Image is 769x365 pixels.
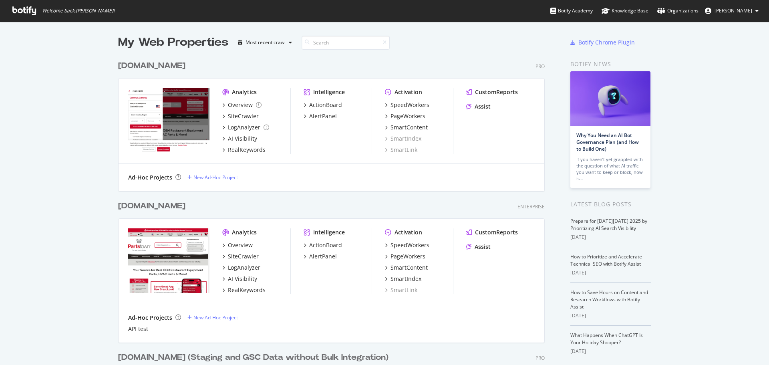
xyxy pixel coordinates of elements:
div: [DOMAIN_NAME] (Staging and GSC Data without Bulk Integration) [118,352,389,363]
div: PageWorkers [391,252,425,260]
a: LogAnalyzer [222,123,269,131]
div: CustomReports [475,88,518,96]
div: Analytics [232,228,257,236]
a: LogAnalyzer [222,264,260,272]
div: My Web Properties [118,34,228,50]
div: SmartIndex [391,275,421,283]
a: New Ad-Hoc Project [187,314,238,321]
a: API test [128,325,148,333]
div: AI Visibility [228,135,257,143]
span: Welcome back, [PERSON_NAME] ! [42,8,115,14]
a: What Happens When ChatGPT Is Your Holiday Shopper? [570,332,643,346]
a: PageWorkers [385,252,425,260]
div: New Ad-Hoc Project [193,314,238,321]
div: Intelligence [313,228,345,236]
a: AlertPanel [304,252,337,260]
div: Assist [475,103,491,111]
a: CustomReports [466,88,518,96]
a: How to Prioritize and Accelerate Technical SEO with Botify Assist [570,253,642,267]
div: RealKeywords [228,286,266,294]
a: [DOMAIN_NAME] [118,200,189,212]
span: Justin Lundsteen [715,7,752,14]
img: partstown.ca [128,88,209,153]
a: SiteCrawler [222,252,259,260]
div: Latest Blog Posts [570,200,651,209]
div: SiteCrawler [228,112,259,120]
button: Most recent crawl [235,36,295,49]
a: How to Save Hours on Content and Research Workflows with Botify Assist [570,289,648,310]
div: Organizations [657,7,699,15]
div: Ad-Hoc Projects [128,173,172,181]
a: ActionBoard [304,101,342,109]
input: Search [302,36,390,50]
a: RealKeywords [222,146,266,154]
div: Analytics [232,88,257,96]
div: [DATE] [570,269,651,276]
div: SmartContent [391,123,428,131]
div: Ad-Hoc Projects [128,314,172,322]
div: [DATE] [570,312,651,319]
div: Enterprise [517,203,545,210]
div: Activation [395,88,422,96]
div: AlertPanel [309,112,337,120]
a: SmartLink [385,286,417,294]
div: Knowledge Base [602,7,648,15]
div: Botify Chrome Plugin [578,38,635,46]
div: LogAnalyzer [228,264,260,272]
img: Why You Need an AI Bot Governance Plan (and How to Build One) [570,71,650,126]
div: [DOMAIN_NAME] [118,60,185,72]
div: PageWorkers [391,112,425,120]
div: Overview [228,101,253,109]
div: AI Visibility [228,275,257,283]
div: ActionBoard [309,241,342,249]
a: CustomReports [466,228,518,236]
a: SmartContent [385,264,428,272]
div: SmartContent [391,264,428,272]
a: AI Visibility [222,135,257,143]
div: ActionBoard [309,101,342,109]
a: [DOMAIN_NAME] (Staging and GSC Data without Bulk Integration) [118,352,392,363]
div: If you haven’t yet grappled with the question of what AI traffic you want to keep or block, now is… [576,156,644,182]
img: partstown.com [128,228,209,293]
div: [DATE] [570,348,651,355]
a: SmartIndex [385,275,421,283]
div: Botify Academy [550,7,593,15]
a: SmartLink [385,146,417,154]
a: SmartIndex [385,135,421,143]
a: SiteCrawler [222,112,259,120]
a: Prepare for [DATE][DATE] 2025 by Prioritizing AI Search Visibility [570,218,647,232]
div: Pro [535,63,545,70]
div: Intelligence [313,88,345,96]
div: Most recent crawl [246,40,286,45]
a: Overview [222,101,262,109]
a: AI Visibility [222,275,257,283]
div: SiteCrawler [228,252,259,260]
a: Overview [222,241,253,249]
div: [DATE] [570,234,651,241]
a: SpeedWorkers [385,101,429,109]
a: Assist [466,243,491,251]
div: [DOMAIN_NAME] [118,200,185,212]
a: RealKeywords [222,286,266,294]
a: SmartContent [385,123,428,131]
a: [DOMAIN_NAME] [118,60,189,72]
a: PageWorkers [385,112,425,120]
div: New Ad-Hoc Project [193,174,238,181]
div: SpeedWorkers [391,241,429,249]
div: Activation [395,228,422,236]
div: Assist [475,243,491,251]
a: SpeedWorkers [385,241,429,249]
div: Overview [228,241,253,249]
div: Pro [535,355,545,361]
div: CustomReports [475,228,518,236]
a: ActionBoard [304,241,342,249]
a: New Ad-Hoc Project [187,174,238,181]
div: SpeedWorkers [391,101,429,109]
a: Why You Need an AI Bot Governance Plan (and How to Build One) [576,132,639,152]
a: AlertPanel [304,112,337,120]
div: Botify news [570,60,651,69]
